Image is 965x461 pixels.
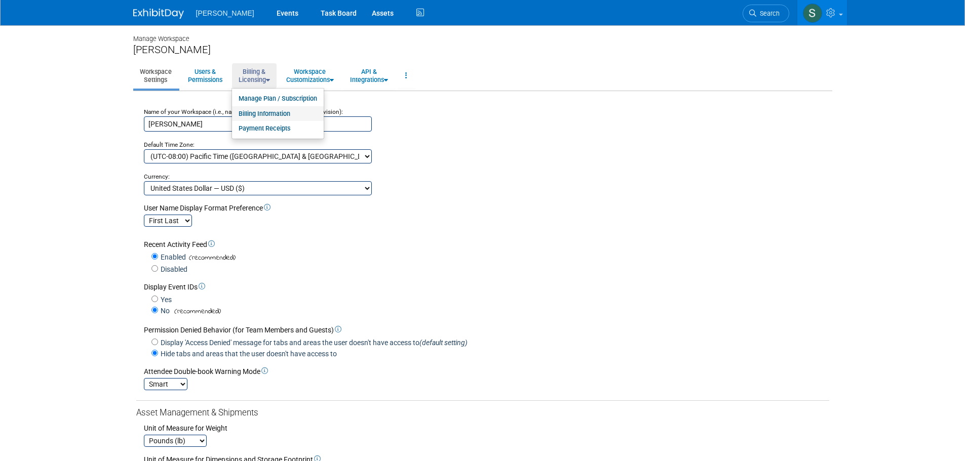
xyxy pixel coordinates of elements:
span: Search [756,10,780,17]
img: Skye Tuinei [803,4,822,23]
i: (default setting) [419,339,468,347]
span: [PERSON_NAME] [196,9,254,17]
div: Unit of Measure for Weight [144,423,829,433]
span: (recommended) [171,306,221,317]
label: Hide tabs and areas that the user doesn't have access to [158,349,337,359]
div: Attendee Double-book Warning Mode [144,366,829,376]
a: Manage Plan / Subscription [232,91,324,106]
label: Display 'Access Denied' message for tabs and areas the user doesn't have access to [158,338,468,348]
a: Billing &Licensing [232,63,277,88]
a: API &Integrations [343,63,395,88]
input: Name of your organization [144,116,372,132]
a: Payment Receipts [232,121,324,136]
small: Currency: [144,173,170,180]
label: Yes [158,295,172,305]
div: Recent Activity Feed [144,239,829,249]
div: User Name Display Format Preference [144,203,829,213]
small: Default Time Zone: [144,141,195,148]
a: Billing Information [232,106,324,121]
label: Disabled [158,264,187,274]
span: (recommended) [186,253,236,263]
div: Asset Management & Shipments [136,407,829,419]
img: ExhibitDay [133,9,184,19]
a: WorkspaceCustomizations [280,63,340,88]
label: No [158,306,170,316]
a: Users &Permissions [181,63,229,88]
div: [PERSON_NAME] [133,44,832,56]
small: Name of your Workspace (i.e., name of your organization or your division): [144,108,343,115]
div: Display Event IDs [144,282,829,292]
div: Permission Denied Behavior (for Team Members and Guests) [144,325,829,335]
label: Enabled [158,252,186,262]
a: Search [743,5,789,22]
a: WorkspaceSettings [133,63,178,88]
div: Manage Workspace [133,25,832,44]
